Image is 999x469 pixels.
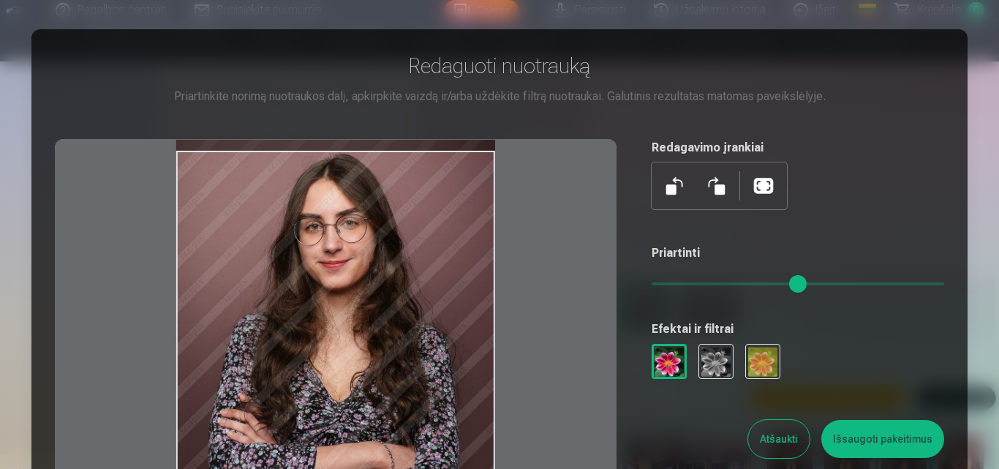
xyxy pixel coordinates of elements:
[698,344,734,379] div: Juoda-balta
[745,344,780,379] div: Sepija
[55,88,944,105] div: Priartinkite norimą nuotraukos dalį, apkirpkite vaizdą ir/arba uždėkite filtrą nuotraukai. Galuti...
[821,420,944,458] button: Išsaugoti pakeitimus
[652,320,944,338] h5: Efektai ir filtrai
[748,420,810,458] button: Atšaukti
[652,344,687,379] div: Originalas
[652,139,944,157] h5: Redagavimo įrankiai
[652,244,944,262] h5: Priartinti
[55,53,944,79] h3: Redaguoti nuotrauką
